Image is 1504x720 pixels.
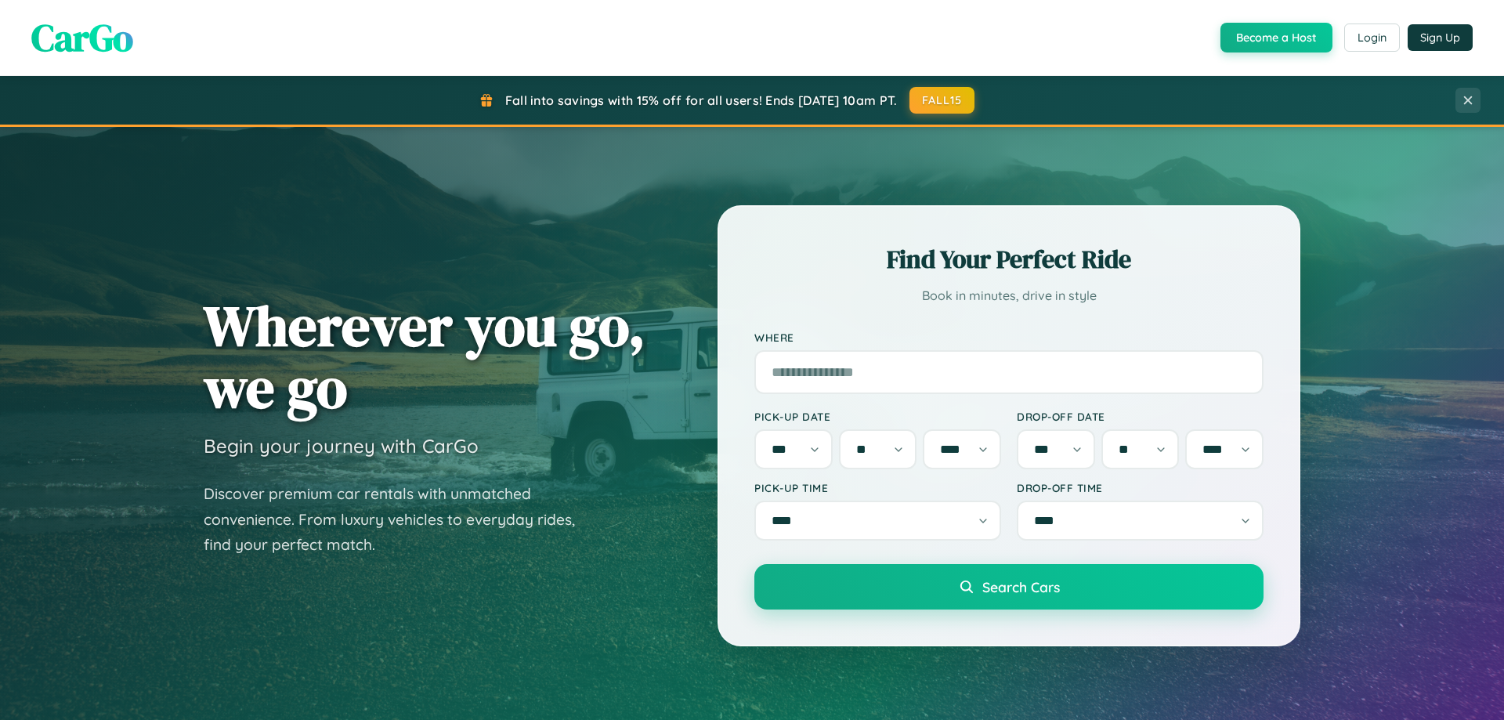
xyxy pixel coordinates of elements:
h2: Find Your Perfect Ride [754,242,1264,277]
span: Fall into savings with 15% off for all users! Ends [DATE] 10am PT. [505,92,898,108]
button: Become a Host [1220,23,1332,52]
button: Search Cars [754,564,1264,610]
h1: Wherever you go, we go [204,295,645,418]
label: Drop-off Date [1017,410,1264,423]
button: FALL15 [909,87,975,114]
p: Book in minutes, drive in style [754,284,1264,307]
button: Sign Up [1408,24,1473,51]
span: CarGo [31,12,133,63]
label: Pick-up Time [754,481,1001,494]
span: Search Cars [982,578,1060,595]
h3: Begin your journey with CarGo [204,434,479,458]
button: Login [1344,24,1400,52]
label: Where [754,331,1264,344]
label: Drop-off Time [1017,481,1264,494]
p: Discover premium car rentals with unmatched convenience. From luxury vehicles to everyday rides, ... [204,481,595,558]
label: Pick-up Date [754,410,1001,423]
